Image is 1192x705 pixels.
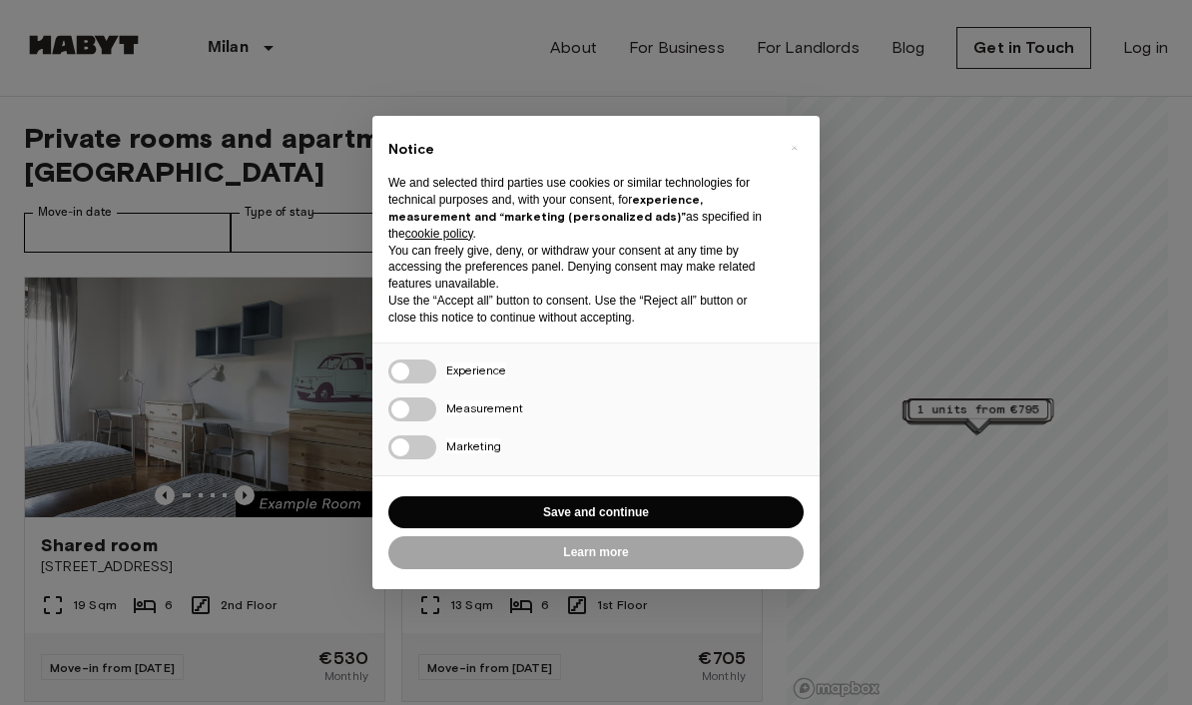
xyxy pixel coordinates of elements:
p: You can freely give, deny, or withdraw your consent at any time by accessing the preferences pane... [388,243,772,293]
span: Marketing [446,438,501,453]
button: Learn more [388,536,804,569]
span: Experience [446,362,506,377]
span: × [791,136,798,160]
p: Use the “Accept all” button to consent. Use the “Reject all” button or close this notice to conti... [388,293,772,327]
span: Measurement [446,400,523,415]
p: We and selected third parties use cookies or similar technologies for technical purposes and, wit... [388,175,772,242]
a: cookie policy [405,227,473,241]
button: Close this notice [778,132,810,164]
button: Save and continue [388,496,804,529]
strong: experience, measurement and “marketing (personalized ads)” [388,192,703,224]
h2: Notice [388,140,772,160]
